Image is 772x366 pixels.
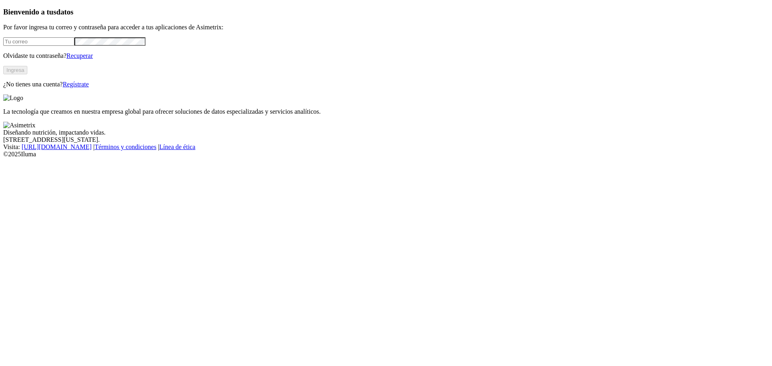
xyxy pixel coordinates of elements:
div: [STREET_ADDRESS][US_STATE]. [3,136,769,143]
img: Asimetrix [3,122,35,129]
p: Olvidaste tu contraseña? [3,52,769,59]
div: Diseñando nutrición, impactando vidas. [3,129,769,136]
a: Recuperar [66,52,93,59]
a: Línea de ética [159,143,195,150]
p: ¿No tienes una cuenta? [3,81,769,88]
a: Términos y condiciones [94,143,156,150]
p: Por favor ingresa tu correo y contraseña para acceder a tus aplicaciones de Asimetrix: [3,24,769,31]
img: Logo [3,94,23,102]
span: datos [56,8,74,16]
h3: Bienvenido a tus [3,8,769,16]
div: © 2025 Iluma [3,151,769,158]
a: Regístrate [63,81,89,88]
input: Tu correo [3,37,74,46]
button: Ingresa [3,66,27,74]
a: [URL][DOMAIN_NAME] [22,143,92,150]
p: La tecnología que creamos en nuestra empresa global para ofrecer soluciones de datos especializad... [3,108,769,115]
div: Visita : | | [3,143,769,151]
